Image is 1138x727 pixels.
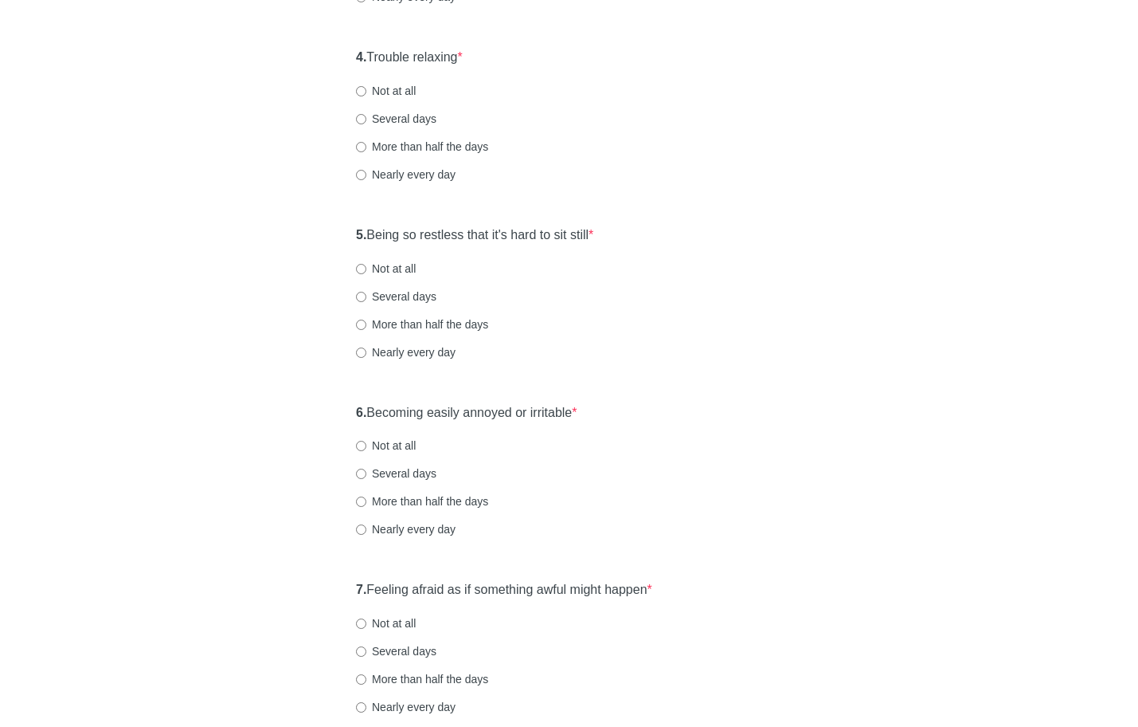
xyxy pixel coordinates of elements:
[356,406,366,419] strong: 6.
[356,289,436,305] label: Several days
[356,466,436,481] label: Several days
[356,320,366,330] input: More than half the days
[356,170,366,180] input: Nearly every day
[356,316,488,332] label: More than half the days
[356,261,416,277] label: Not at all
[356,139,488,155] label: More than half the days
[356,292,366,302] input: Several days
[356,674,366,685] input: More than half the days
[356,142,366,152] input: More than half the days
[356,264,366,274] input: Not at all
[356,699,456,715] label: Nearly every day
[356,111,436,127] label: Several days
[356,521,456,537] label: Nearly every day
[356,83,416,99] label: Not at all
[356,671,488,687] label: More than half the days
[356,493,488,509] label: More than half the days
[356,167,456,183] label: Nearly every day
[356,114,366,124] input: Several days
[356,226,593,245] label: Being so restless that it's hard to sit still
[356,344,456,360] label: Nearly every day
[356,619,366,629] input: Not at all
[356,643,436,659] label: Several days
[356,404,577,422] label: Becoming easily annoyed or irritable
[356,438,416,454] label: Not at all
[356,702,366,713] input: Nearly every day
[356,583,366,596] strong: 7.
[356,615,416,631] label: Not at all
[356,525,366,535] input: Nearly every day
[356,581,652,599] label: Feeling afraid as if something awful might happen
[356,228,366,242] strong: 5.
[356,441,366,451] input: Not at all
[356,646,366,657] input: Several days
[356,86,366,96] input: Not at all
[356,348,366,358] input: Nearly every day
[356,469,366,479] input: Several days
[356,50,366,64] strong: 4.
[356,497,366,507] input: More than half the days
[356,49,463,67] label: Trouble relaxing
